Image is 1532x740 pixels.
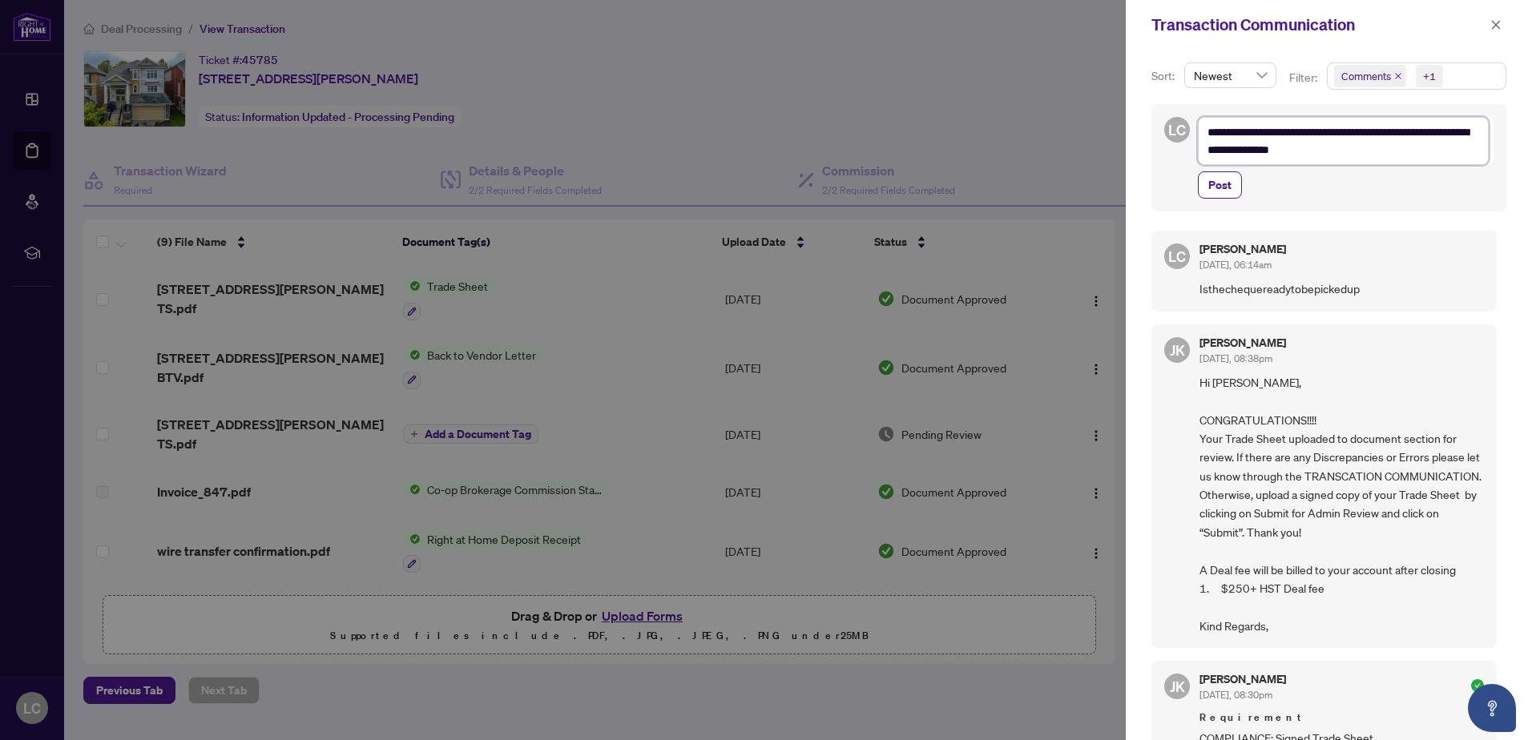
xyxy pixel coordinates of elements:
h5: [PERSON_NAME] [1199,337,1286,348]
span: [DATE], 06:14am [1199,259,1272,271]
span: Requirement [1199,710,1484,726]
span: Isthechequereadytobepickedup [1199,280,1484,298]
span: [DATE], 08:30pm [1199,689,1272,701]
div: +1 [1423,68,1436,84]
span: Newest [1194,63,1267,87]
h5: [PERSON_NAME] [1199,674,1286,685]
button: Open asap [1468,684,1516,732]
span: Comments [1341,68,1391,84]
span: check-circle [1471,679,1484,692]
h5: [PERSON_NAME] [1199,243,1286,255]
span: JK [1170,675,1185,698]
span: Hi [PERSON_NAME], CONGRATULATIONS!!!! Your Trade Sheet uploaded to document section for review. I... [1199,373,1484,635]
p: Sort: [1151,67,1178,85]
span: Post [1208,172,1232,198]
span: [DATE], 08:38pm [1199,352,1272,364]
span: LC [1168,245,1186,267]
span: close [1394,72,1402,80]
span: LC [1168,119,1186,141]
span: JK [1170,339,1185,361]
span: Comments [1334,65,1406,87]
span: close [1490,19,1502,30]
div: Transaction Communication [1151,13,1486,37]
button: Post [1198,171,1242,199]
p: Filter: [1289,69,1320,86]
